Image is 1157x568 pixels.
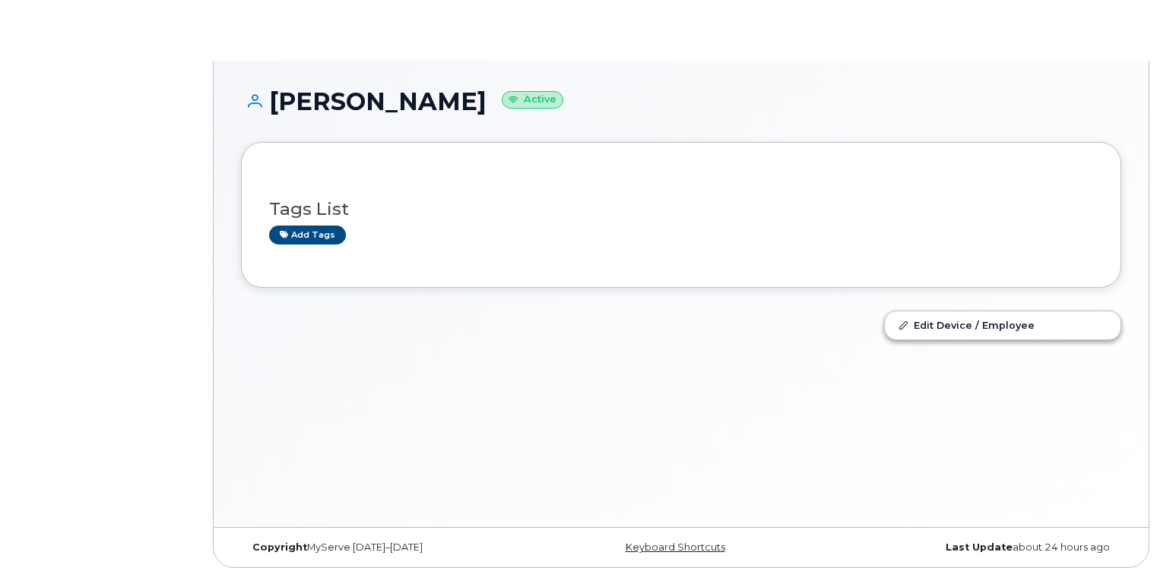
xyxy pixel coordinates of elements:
[946,541,1013,553] strong: Last Update
[269,200,1093,219] h3: Tags List
[502,91,563,109] small: Active
[241,88,1121,115] h1: [PERSON_NAME]
[241,541,534,554] div: MyServe [DATE]–[DATE]
[269,226,346,245] a: Add tags
[626,541,725,553] a: Keyboard Shortcuts
[828,541,1121,554] div: about 24 hours ago
[252,541,307,553] strong: Copyright
[885,311,1121,339] a: Edit Device / Employee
